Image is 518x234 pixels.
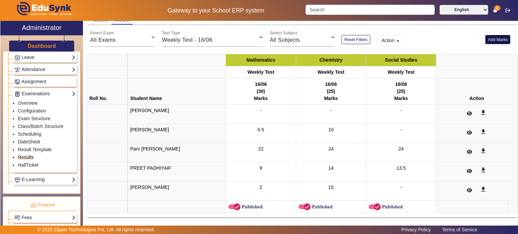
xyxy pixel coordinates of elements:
[260,185,262,190] span: 2
[228,88,293,95] div: (30)
[296,78,366,105] th: 16/06
[270,37,300,43] span: All Subjects
[18,124,63,129] a: Class/Batch Structure
[298,95,364,102] div: Marks
[399,146,404,152] span: 24
[18,100,37,106] a: Overview
[296,66,366,78] th: Weekly Test
[162,31,180,35] mat-label: Test Type
[480,186,487,193] mat-icon: get_app
[133,7,298,14] h5: Gateway to your School ERP system
[366,78,436,105] th: 16/06
[480,167,487,173] mat-icon: get_app
[342,35,370,44] button: Reset Filters
[90,31,114,35] mat-label: Select Exam
[328,165,334,171] span: 14
[260,108,262,113] span: -
[400,108,402,113] span: -
[18,108,46,113] a: Configuration
[296,54,366,66] th: Chemistry
[18,139,40,144] a: DateSheet
[480,128,487,135] mat-icon: get_app
[366,54,436,66] th: Social Studies
[18,131,41,137] a: Scheduling
[330,108,332,113] span: -
[128,124,226,143] td: [PERSON_NAME]
[397,165,406,171] span: 13.5
[90,37,116,43] span: All Exams
[369,88,434,95] div: (25)
[480,109,487,116] mat-icon: get_app
[306,5,434,15] input: Search
[369,95,434,102] div: Marks
[128,181,226,201] td: [PERSON_NAME]
[15,78,76,86] a: Assignment
[87,78,127,105] th: Roll No.
[27,42,56,49] a: Dashboard
[128,162,226,181] td: PREET PADHIYAR
[328,127,334,132] span: 10
[128,78,226,105] th: Student Name
[115,18,130,22] span: GSEB
[22,24,62,32] h2: Administrator
[480,147,487,154] mat-icon: get_app
[395,38,401,44] mat-icon: arrow_drop_down
[258,127,264,132] span: 0.5
[328,146,334,152] span: 24
[258,146,264,152] span: 22
[93,18,108,22] span: CBSE
[381,204,403,210] label: Published
[377,35,405,46] button: Action
[494,5,500,11] span: 1
[37,226,155,233] p: © 2025 Zipper Technologies Pvt. Ltd. All rights reserved.
[298,88,364,95] div: (25)
[18,147,52,152] a: Result Template
[240,204,262,210] label: Published
[398,225,434,234] a: Privacy Policy
[30,202,36,208] img: finance.png
[128,143,226,162] td: Parv [PERSON_NAME]
[400,185,402,190] span: -
[328,185,334,190] span: 15
[226,54,296,66] th: Mathematics
[260,165,262,171] span: 9
[128,105,226,124] td: [PERSON_NAME]
[485,35,511,44] button: Add Marks
[436,78,517,105] th: Action
[228,95,293,102] div: Marks
[28,43,56,49] h3: Dashboard
[8,201,77,208] p: Finance
[311,204,333,210] label: Published
[270,31,297,35] mat-label: Select Subject
[366,66,436,78] th: Weekly Test
[439,225,481,234] a: Terms of Service
[18,162,38,168] a: HallTicket
[162,37,212,43] span: Weekly Test - 16/06
[400,127,402,132] span: -
[15,79,20,85] img: Assignments.png
[18,116,50,121] a: Exam Structure
[0,21,83,35] a: Administrator
[18,155,34,160] a: Results
[22,79,46,84] span: Assignment
[226,66,296,78] th: Weekly Test
[226,78,296,105] th: 16/06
